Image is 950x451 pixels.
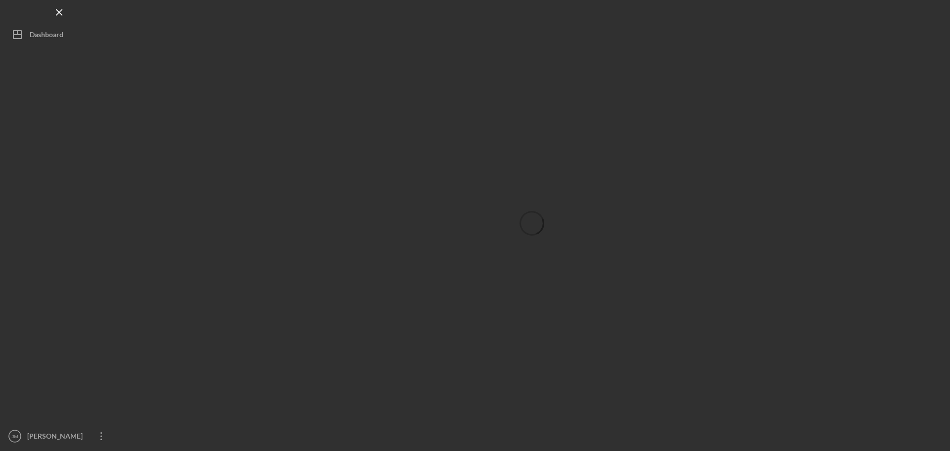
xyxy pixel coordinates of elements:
[25,426,89,449] div: [PERSON_NAME]
[30,25,63,47] div: Dashboard
[12,434,18,439] text: JM
[5,426,114,446] button: JM[PERSON_NAME]
[5,25,114,45] button: Dashboard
